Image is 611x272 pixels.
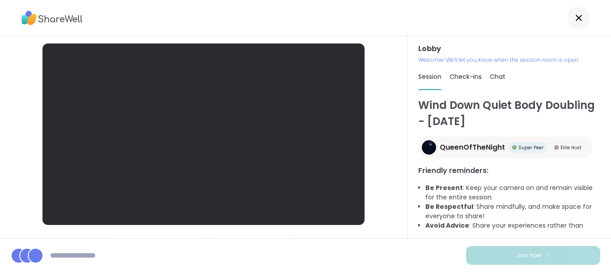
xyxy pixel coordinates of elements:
a: QueenOfTheNightQueenOfTheNightSuper PeerSuper PeerElite HostElite Host [418,137,592,158]
h3: Lobby [418,43,600,54]
img: Super Peer [512,145,517,150]
li: : Share your experiences rather than advice, as peers are not mental health professionals. [425,221,600,240]
li: : Keep your camera on and remain visible for the entire session. [425,183,600,202]
span: Check-ins [450,72,482,81]
span: | [228,236,230,254]
span: Super Peer [518,144,543,151]
span: QueenOfTheNight [440,142,505,153]
img: QueenOfTheNight [422,140,436,155]
li: : Share mindfully, and make space for everyone to share! [425,202,600,221]
button: Join now [466,246,600,265]
span: Join now [517,251,541,259]
span: Session [418,72,441,81]
span: Elite Host [560,144,581,151]
span: | [126,236,128,254]
b: Avoid Advice [425,221,469,230]
img: ShareWell Logo [21,8,83,28]
img: ShareWell Logomark [545,253,550,258]
b: Be Respectful [425,202,473,211]
b: Be Present [425,183,463,192]
img: Microphone [114,236,122,254]
img: Camera [216,236,225,254]
h3: Friendly reminders: [418,165,600,176]
img: Elite Host [554,145,559,150]
h1: Wind Down Quiet Body Doubling - [DATE] [418,97,600,130]
span: Chat [490,72,505,81]
p: Welcome! We’ll let you know when the session room is open. [418,56,600,64]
